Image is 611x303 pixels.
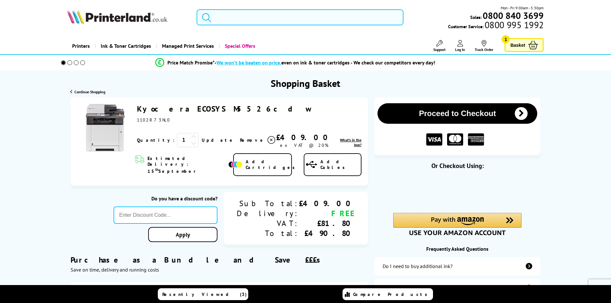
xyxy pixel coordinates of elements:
[219,38,260,54] a: Special Offers
[501,5,544,11] span: Mon - Fri 9:00am - 5:30pm
[482,13,544,19] a: 0800 840 3699
[137,104,311,114] a: Kyocera ECOSYS M5526cdw
[276,132,332,142] div: £409.00
[237,198,299,208] div: Sub Total:
[215,59,435,66] div: - even on ink & toner cartridges - We check our competitors every day!
[114,206,218,224] input: Enter Discount Code...
[228,161,242,168] img: Add Cartridges
[162,291,247,297] span: Recently Viewed (3)
[81,104,129,152] img: Kyocera ECOSYS M5526cdw
[393,180,522,195] iframe: PayPal
[71,266,368,273] div: Save on time, delivery and running costs
[383,263,453,269] div: Do I need to buy additional ink?
[280,142,328,148] span: ex VAT @ 20%
[101,38,151,54] span: Ink & Toner Cartridges
[374,279,540,297] a: items-arrive
[332,138,361,147] a: lnk_inthebox
[340,138,361,147] span: What's in the box?
[393,213,522,235] div: Amazon Pay - Use your Amazon account
[67,38,95,54] a: Printers
[475,40,493,52] a: Track Order
[71,245,368,273] div: Purchase as a Bundle and Save £££s
[505,38,544,52] a: Basket 1
[510,41,525,49] span: Basket
[237,218,299,228] div: VAT:
[167,59,215,66] span: Price Match Promise*
[137,117,170,123] span: 1102R73NL0
[202,137,235,143] a: Update
[240,135,276,145] a: Delete item from your basket
[433,40,446,52] a: Support
[502,35,510,43] span: 1
[299,228,355,238] div: £490.80
[299,198,355,208] div: £409.00
[70,89,105,94] a: Continue Shopping
[299,208,355,218] div: FREE
[137,137,174,143] span: Quantity:
[246,159,298,170] span: Add Cartridges
[448,22,544,29] span: Customer Service:
[470,14,482,20] span: Sales:
[237,228,299,238] div: Total:
[95,38,156,54] a: Ink & Toner Cartridges
[156,38,219,54] a: Managed Print Services
[148,227,217,242] a: Apply
[216,59,281,66] span: We won’t be beaten on price,
[271,77,340,89] h1: Shopping Basket
[237,208,299,218] div: Delivery:
[455,40,465,52] a: Log In
[299,218,355,228] div: £81.80
[320,159,361,170] span: Add Cables
[67,10,189,25] a: Printerland Logo
[52,57,539,68] li: modal_Promise
[468,133,484,146] img: American Express
[240,137,265,143] span: Remove
[148,156,227,174] span: Estimated Delivery: 15 September
[155,167,158,172] sup: th
[343,288,433,300] a: Compare Products
[483,10,544,21] b: 0800 840 3699
[374,246,540,252] div: Frequently Asked Questions
[158,288,248,300] a: Recently Viewed (3)
[455,47,465,52] span: Log In
[378,103,537,124] button: Proceed to Checkout
[484,22,544,28] span: 0800 995 1992
[433,47,446,52] span: Support
[447,133,463,146] img: MASTER CARD
[374,257,540,275] a: additional-ink
[374,162,540,170] div: Or Checkout Using:
[67,10,167,24] img: Printerland Logo
[114,195,218,202] div: Do you have a discount code?
[426,133,442,146] img: VISA
[353,291,431,297] span: Compare Products
[74,89,105,94] span: Continue Shopping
